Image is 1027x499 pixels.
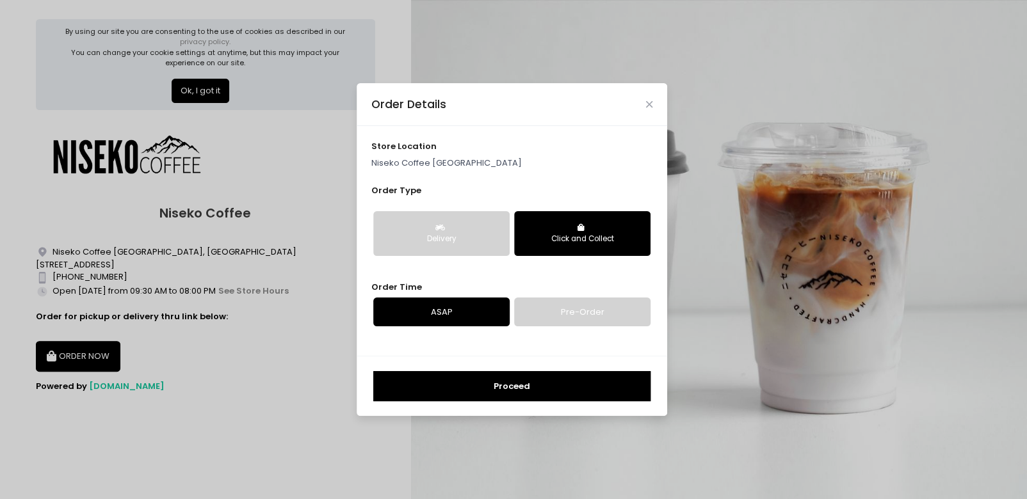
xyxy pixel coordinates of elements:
button: Click and Collect [514,211,651,256]
button: Proceed [373,371,651,402]
div: Order Details [371,96,446,113]
span: Order Time [371,281,422,293]
div: Delivery [382,234,501,245]
p: Niseko Coffee [GEOGRAPHIC_DATA] [371,157,653,170]
button: Close [646,101,652,107]
a: ASAP [373,297,510,327]
span: store location [371,140,437,152]
a: Pre-Order [514,297,651,327]
button: Delivery [373,211,510,256]
div: Click and Collect [523,234,642,245]
span: Order Type [371,184,421,196]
